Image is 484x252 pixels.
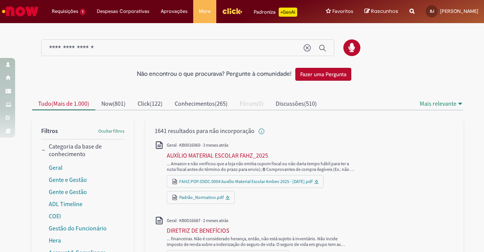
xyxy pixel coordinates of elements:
h2: Não encontrou o que procurava? Pergunte à comunidade! [137,71,292,78]
img: ServiceNow [1,4,40,19]
span: Despesas Corporativas [97,8,149,15]
button: Fazer uma Pergunta [295,68,351,81]
span: Aprovações [161,8,188,15]
a: Rascunhos [365,8,398,15]
div: Padroniza [254,8,297,17]
span: Favoritos [332,8,353,15]
span: BJ [430,9,434,14]
span: Requisições [52,8,78,15]
span: [PERSON_NAME] [440,8,478,14]
span: Rascunhos [371,8,398,15]
span: More [199,8,211,15]
img: click_logo_yellow_360x200.png [222,5,242,17]
p: +GenAi [279,8,297,17]
span: 1 [80,9,85,15]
